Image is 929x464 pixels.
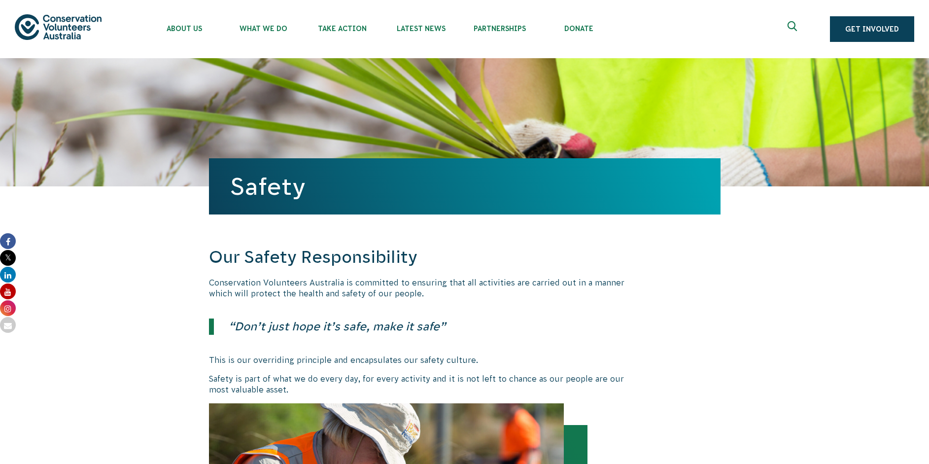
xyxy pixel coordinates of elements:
[539,25,618,33] span: Donate
[209,373,632,395] p: Safety is part of what we do every day, for every activity and it is not left to chance as our pe...
[303,25,381,33] span: Take Action
[788,21,800,37] span: Expand search box
[15,14,102,39] img: logo.svg
[145,25,224,33] span: About Us
[229,320,446,333] em: “Don’t just hope it’s safe, make it safe”
[209,277,632,299] p: Conservation Volunteers Australia is committed to ensuring that all activities are carried out in...
[381,25,460,33] span: Latest News
[460,25,539,33] span: Partnerships
[830,16,914,42] a: Get Involved
[224,25,303,33] span: What We Do
[209,355,632,365] p: This is our overriding principle and encapsulates our safety culture.
[782,17,805,41] button: Expand search box Close search box
[209,246,632,269] h2: Our Safety Responsibility
[231,173,699,200] h1: Safety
